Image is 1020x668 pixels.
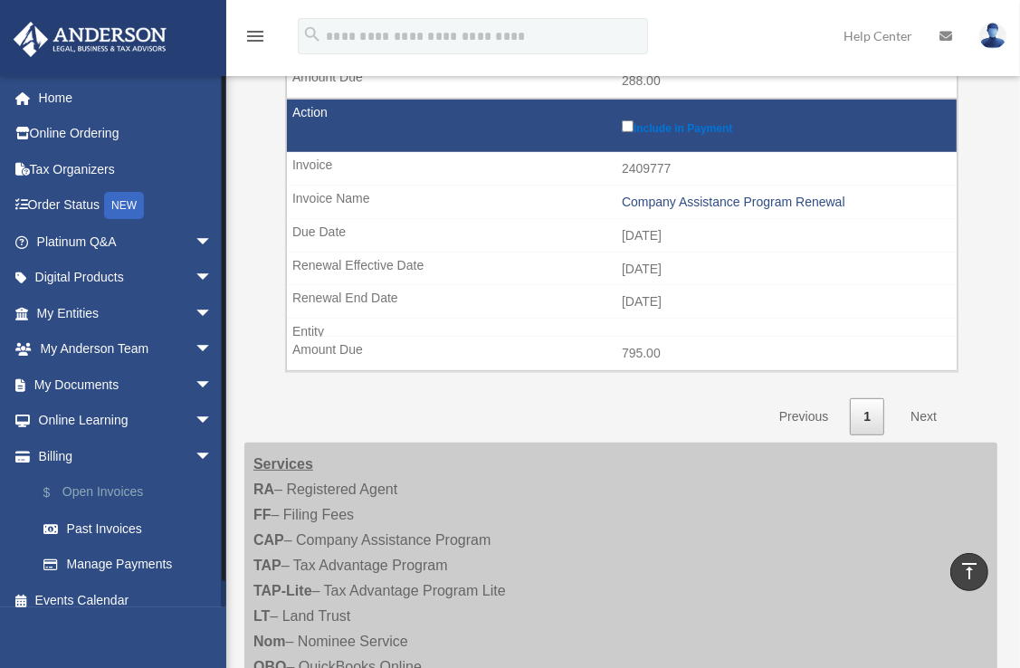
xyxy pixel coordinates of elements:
a: vertical_align_top [950,553,988,591]
a: Events Calendar [13,582,240,618]
span: arrow_drop_down [195,224,231,261]
strong: TAP [253,558,281,573]
td: [DATE] [287,253,957,287]
a: Home [13,80,240,116]
a: Manage Payments [25,547,240,583]
strong: FF [253,507,272,522]
a: Order StatusNEW [13,187,240,224]
div: NEW [104,192,144,219]
strong: LT [253,608,270,624]
span: arrow_drop_down [195,331,231,368]
img: User Pic [979,23,1006,49]
i: menu [244,25,266,47]
a: Billingarrow_drop_down [13,438,240,474]
img: Anderson Advisors Platinum Portal [8,22,172,57]
strong: Services [253,456,313,472]
a: Online Learningarrow_drop_down [13,403,240,439]
div: Company Assistance Program Renewal [622,195,948,210]
td: [DATE] [287,285,957,320]
td: 2409777 [287,152,957,186]
a: Previous [766,398,842,435]
strong: Nom [253,634,286,649]
span: arrow_drop_down [195,403,231,440]
i: vertical_align_top [958,560,980,582]
span: arrow_drop_down [195,438,231,475]
span: arrow_drop_down [195,367,231,404]
a: Next [897,398,950,435]
strong: RA [253,482,274,497]
a: Past Invoices [25,511,240,547]
a: $Open Invoices [25,474,240,511]
i: search [302,24,322,44]
td: 795.00 [287,337,957,371]
strong: CAP [253,532,284,548]
a: Tax Organizers [13,151,240,187]
span: arrow_drop_down [195,295,231,332]
a: Online Ordering [13,116,240,152]
a: My Entitiesarrow_drop_down [13,295,240,331]
span: arrow_drop_down [195,260,231,297]
a: menu [244,32,266,47]
label: Include in Payment [622,117,948,135]
span: $ [53,482,62,504]
a: My Anderson Teamarrow_drop_down [13,331,240,367]
a: My Documentsarrow_drop_down [13,367,240,403]
td: [DATE] [287,219,957,253]
a: 1 [850,398,884,435]
a: Digital Productsarrow_drop_down [13,260,240,296]
td: 288.00 [287,64,957,99]
input: Include in Payment [622,120,634,132]
a: Platinum Q&Aarrow_drop_down [13,224,240,260]
strong: TAP-Lite [253,583,312,598]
